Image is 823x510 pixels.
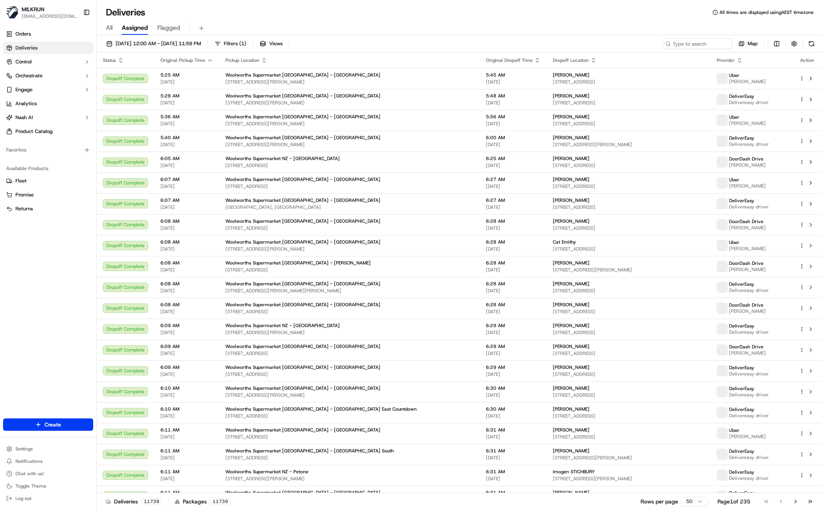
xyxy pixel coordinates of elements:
[225,225,474,231] span: [STREET_ADDRESS]
[486,114,540,120] span: 5:56 AM
[729,281,754,287] span: DeliverEasy
[225,281,380,287] span: Woolworths Supermarket [GEOGRAPHIC_DATA] - [GEOGRAPHIC_DATA]
[486,204,540,210] span: [DATE]
[3,418,93,431] button: Create
[553,448,590,454] span: [PERSON_NAME]
[553,93,590,99] span: [PERSON_NAME]
[225,364,380,370] span: Woolworths Supermarket [GEOGRAPHIC_DATA] - [GEOGRAPHIC_DATA]
[719,9,814,15] span: All times are displayed using AEST timezone
[15,31,31,38] span: Orders
[210,498,231,505] div: 11739
[729,120,766,126] span: [PERSON_NAME]
[553,197,590,203] span: [PERSON_NAME]
[106,498,162,505] div: Deliveries
[729,448,754,454] span: DeliverEasy
[729,475,769,481] span: Delivereasy driver
[15,177,27,184] span: Fleet
[225,246,474,252] span: [STREET_ADDRESS][PERSON_NAME]
[486,392,540,398] span: [DATE]
[3,97,93,110] a: Analytics
[486,72,540,78] span: 5:45 AM
[486,385,540,391] span: 6:30 AM
[6,205,90,212] a: Returns
[486,93,540,99] span: 5:48 AM
[160,155,213,162] span: 6:05 AM
[269,40,283,47] span: Views
[225,114,380,120] span: Woolworths Supermarket [GEOGRAPHIC_DATA] - [GEOGRAPHIC_DATA]
[22,13,77,19] span: [EMAIL_ADDRESS][DOMAIN_NAME]
[160,288,213,294] span: [DATE]
[160,309,213,315] span: [DATE]
[553,72,590,78] span: [PERSON_NAME]
[3,468,93,479] button: Chat with us!
[553,225,704,231] span: [STREET_ADDRESS]
[160,392,213,398] span: [DATE]
[729,266,766,273] span: [PERSON_NAME]
[729,198,754,204] span: DeliverEasy
[486,413,540,419] span: [DATE]
[486,155,540,162] span: 6:25 AM
[486,135,540,141] span: 6:00 AM
[729,302,763,308] span: DoorDash Drive
[553,204,704,210] span: [STREET_ADDRESS]
[729,323,754,329] span: DeliverEasy
[729,204,769,210] span: Delivereasy driver
[103,38,204,49] button: [DATE] 12:00 AM - [DATE] 11:59 PM
[553,260,590,266] span: [PERSON_NAME]
[160,371,213,377] span: [DATE]
[15,191,34,198] span: Promise
[486,322,540,329] span: 6:29 AM
[225,162,474,169] span: [STREET_ADDRESS]
[160,100,213,106] span: [DATE]
[729,490,754,496] span: DeliverEasy
[486,302,540,308] span: 6:28 AM
[486,239,540,245] span: 6:28 AM
[116,40,201,47] span: [DATE] 12:00 AM - [DATE] 11:59 PM
[3,111,93,124] button: Nash AI
[729,78,766,85] span: [PERSON_NAME]
[486,455,540,461] span: [DATE]
[225,350,474,356] span: [STREET_ADDRESS]
[160,176,213,183] span: 6:07 AM
[225,448,394,454] span: Woolworths Supermarket [GEOGRAPHIC_DATA] - [GEOGRAPHIC_DATA] South
[160,448,213,454] span: 6:11 AM
[160,162,213,169] span: [DATE]
[225,343,380,350] span: Woolworths Supermarket [GEOGRAPHIC_DATA] - [GEOGRAPHIC_DATA]
[225,469,308,475] span: Woolworths Supermarket NZ - Petone
[729,162,766,168] span: [PERSON_NAME]
[225,183,474,189] span: [STREET_ADDRESS]
[486,100,540,106] span: [DATE]
[160,385,213,391] span: 6:10 AM
[486,309,540,315] span: [DATE]
[15,128,53,135] span: Product Catalog
[729,365,754,371] span: DeliverEasy
[15,446,33,452] span: Settings
[160,121,213,127] span: [DATE]
[22,5,44,13] button: MILKRUN
[225,260,371,266] span: Woolworths Supermarket [GEOGRAPHIC_DATA] - [PERSON_NAME]
[3,42,93,54] a: Deliveries
[553,142,704,148] span: [STREET_ADDRESS][PERSON_NAME]
[486,225,540,231] span: [DATE]
[3,70,93,82] button: Orchestrate
[225,455,474,461] span: [STREET_ADDRESS]
[3,443,93,454] button: Settings
[160,329,213,336] span: [DATE]
[486,176,540,183] span: 6:27 AM
[3,125,93,138] a: Product Catalog
[225,142,474,148] span: [STREET_ADDRESS][PERSON_NAME]
[15,114,33,121] span: Nash AI
[225,490,380,496] span: Woolworths Supermarket [GEOGRAPHIC_DATA] - [GEOGRAPHIC_DATA]
[225,93,380,99] span: Woolworths Supermarket [GEOGRAPHIC_DATA] - [GEOGRAPHIC_DATA]
[486,448,540,454] span: 6:31 AM
[225,176,380,183] span: Woolworths Supermarket [GEOGRAPHIC_DATA] - [GEOGRAPHIC_DATA]
[225,392,474,398] span: [STREET_ADDRESS][PERSON_NAME]
[486,121,540,127] span: [DATE]
[3,189,93,201] button: Promise
[729,246,766,252] span: [PERSON_NAME]
[225,239,380,245] span: Woolworths Supermarket [GEOGRAPHIC_DATA] - [GEOGRAPHIC_DATA]
[729,135,754,141] span: DeliverEasy
[15,44,37,51] span: Deliveries
[6,177,90,184] a: Fleet
[553,322,590,329] span: [PERSON_NAME]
